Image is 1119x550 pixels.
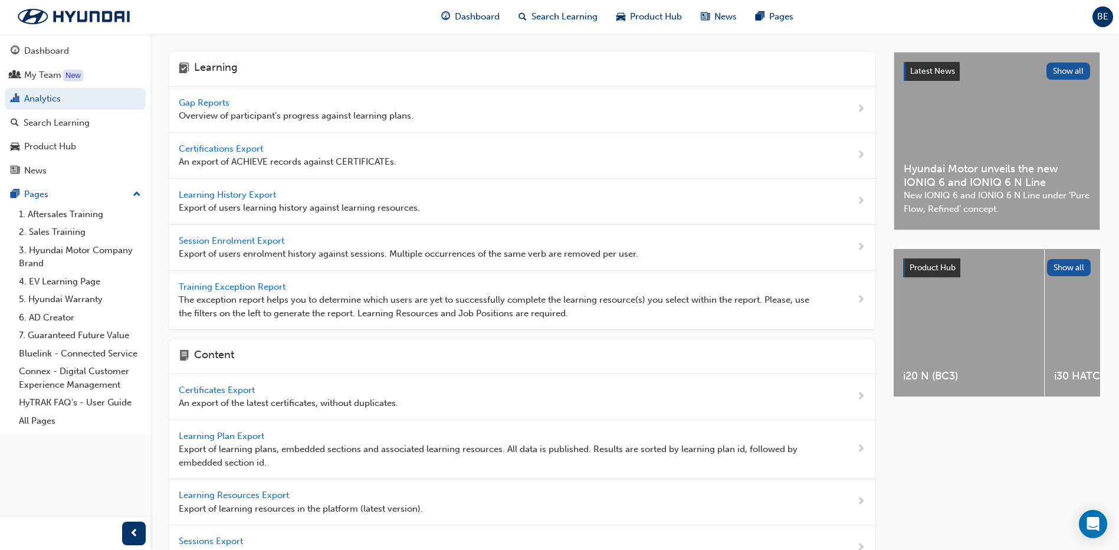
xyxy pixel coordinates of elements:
[616,9,625,24] span: car-icon
[133,187,141,202] span: up-icon
[179,61,189,77] span: learning-icon
[607,5,691,29] a: car-iconProduct Hub
[169,420,875,480] a: Learning Plan Export Export of learning plans, embedded sections and associated learning resource...
[714,10,737,24] span: News
[519,9,527,24] span: search-icon
[5,136,146,158] a: Product Hub
[14,290,146,309] a: 5. Hyundai Warranty
[531,10,598,24] span: Search Learning
[1047,259,1091,276] button: Show all
[5,160,146,182] a: News
[691,5,746,29] a: news-iconNews
[63,70,83,81] div: Tooltip anchor
[24,116,90,130] div: Search Learning
[857,102,865,117] span: next-icon
[903,258,1091,277] a: Product HubShow all
[24,44,69,58] div: Dashboard
[894,52,1100,230] a: Latest NewsShow allHyundai Motor unveils the new IONIQ 6 and IONIQ 6 N LineNew IONIQ 6 and IONIQ ...
[5,40,146,62] a: Dashboard
[630,10,682,24] span: Product Hub
[903,369,1035,383] span: i20 N (BC3)
[857,194,865,209] span: next-icon
[5,88,146,110] a: Analytics
[455,10,500,24] span: Dashboard
[179,385,257,395] span: Certificates Export
[11,70,19,81] span: people-icon
[11,46,19,57] span: guage-icon
[179,235,287,246] span: Session Enrolment Export
[769,10,793,24] span: Pages
[5,184,146,205] button: Pages
[11,94,19,104] span: chart-icon
[130,526,139,541] span: prev-icon
[179,502,423,516] span: Export of learning resources in the platform (latest version).
[14,273,146,291] a: 4. EV Learning Page
[857,389,865,404] span: next-icon
[179,155,396,169] span: An export of ACHIEVE records against CERTIFICATEs.
[14,326,146,345] a: 7. Guaranteed Future Value
[1046,63,1091,80] button: Show all
[24,140,76,153] div: Product Hub
[179,293,819,320] span: The exception report helps you to determine which users are yet to successfully complete the lear...
[169,87,875,133] a: Gap Reports Overview of participant's progress against learning plans.next-icon
[169,271,875,330] a: Training Exception Report The exception report helps you to determine which users are yet to succ...
[1097,10,1108,24] span: BE
[179,536,245,546] span: Sessions Export
[179,349,189,364] span: page-icon
[746,5,803,29] a: pages-iconPages
[179,109,414,123] span: Overview of participant's progress against learning plans.
[910,66,955,76] span: Latest News
[179,443,819,469] span: Export of learning plans, embedded sections and associated learning resources. All data is publis...
[857,293,865,307] span: next-icon
[179,189,278,200] span: Learning History Export
[14,345,146,363] a: Bluelink - Connected Service
[169,374,875,420] a: Certificates Export An export of the latest certificates, without duplicates.next-icon
[441,9,450,24] span: guage-icon
[5,112,146,134] a: Search Learning
[14,223,146,241] a: 2. Sales Training
[14,394,146,412] a: HyTRAK FAQ's - User Guide
[894,249,1044,397] a: i20 N (BC3)
[179,201,420,215] span: Export of users learning history against learning resources.
[14,362,146,394] a: Connex - Digital Customer Experience Management
[24,164,47,178] div: News
[904,189,1090,215] span: New IONIQ 6 and IONIQ 6 N Line under ‘Pure Flow, Refined’ concept.
[24,188,48,201] div: Pages
[857,240,865,255] span: next-icon
[6,4,142,29] img: Trak
[904,162,1090,189] span: Hyundai Motor unveils the new IONIQ 6 and IONIQ 6 N Line
[5,38,146,184] button: DashboardMy TeamAnalyticsSearch LearningProduct HubNews
[11,189,19,200] span: pages-icon
[857,148,865,163] span: next-icon
[11,142,19,152] span: car-icon
[11,118,19,129] span: search-icon
[14,205,146,224] a: 1. Aftersales Training
[509,5,607,29] a: search-iconSearch Learning
[169,225,875,271] a: Session Enrolment Export Export of users enrolment history against sessions. Multiple occurrences...
[857,495,865,509] span: next-icon
[179,247,638,261] span: Export of users enrolment history against sessions. Multiple occurrences of the same verb are rem...
[179,97,232,108] span: Gap Reports
[1092,6,1113,27] button: BE
[169,479,875,525] a: Learning Resources Export Export of learning resources in the platform (latest version).next-icon
[179,431,267,441] span: Learning Plan Export
[756,9,764,24] span: pages-icon
[179,281,288,292] span: Training Exception Report
[14,241,146,273] a: 3. Hyundai Motor Company Brand
[179,143,265,154] span: Certifications Export
[701,9,710,24] span: news-icon
[194,349,234,364] h4: Content
[14,309,146,327] a: 6. AD Creator
[179,397,398,410] span: An export of the latest certificates, without duplicates.
[169,133,875,179] a: Certifications Export An export of ACHIEVE records against CERTIFICATEs.next-icon
[194,61,238,77] h4: Learning
[5,64,146,86] a: My Team
[14,412,146,430] a: All Pages
[910,263,956,273] span: Product Hub
[1079,510,1107,538] div: Open Intercom Messenger
[432,5,509,29] a: guage-iconDashboard
[857,442,865,457] span: next-icon
[169,179,875,225] a: Learning History Export Export of users learning history against learning resources.next-icon
[24,68,61,82] div: My Team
